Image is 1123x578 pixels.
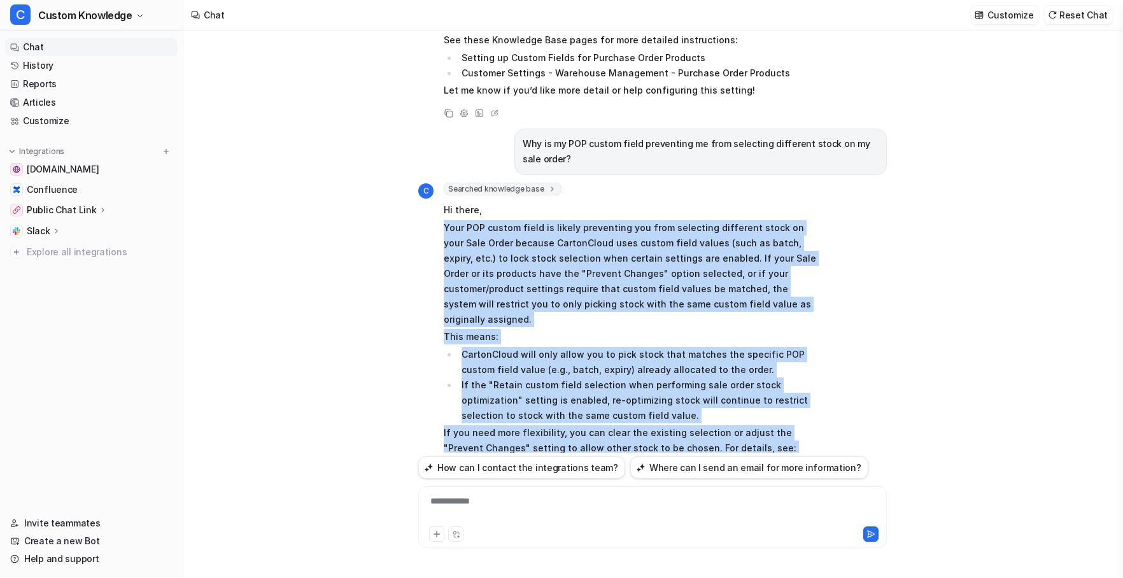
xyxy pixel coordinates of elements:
img: Public Chat Link [13,206,20,214]
a: Explore all integrations [5,243,178,261]
li: If the "Retain custom field selection when performing sale order stock optimization" setting is e... [458,377,816,423]
p: Why is my POP custom field preventing me from selecting different stock on my sale order? [523,136,879,167]
span: Searched knowledge base [444,183,561,195]
button: Where can I send an email for more information? [630,456,868,479]
p: If you need more flexibility, you can clear the existing selection or adjust the "Prevent Changes... [444,425,816,456]
p: Slack [27,225,50,237]
li: Setting up Custom Fields for Purchase Order Products [458,50,816,66]
img: reset [1048,10,1057,20]
p: Hi there, [444,202,816,218]
span: Confluence [27,183,78,196]
a: Reports [5,75,178,93]
p: Let me know if you’d like more detail or help configuring this setting! [444,83,816,98]
span: [DOMAIN_NAME] [27,163,99,176]
span: C [418,183,434,199]
li: Customer Settings - Warehouse Management - Purchase Order Products [458,66,816,81]
a: Articles [5,94,178,111]
span: Custom Knowledge [38,6,132,24]
img: menu_add.svg [162,147,171,156]
a: Customize [5,112,178,130]
p: This means: [444,329,816,344]
img: Confluence [13,186,20,194]
p: Integrations [19,146,64,157]
img: help.cartoncloud.com [13,166,20,173]
a: History [5,57,178,74]
p: Public Chat Link [27,204,97,216]
a: Chat [5,38,178,56]
li: CartonCloud will only allow you to pick stock that matches the specific POP custom field value (e... [458,347,816,377]
button: Integrations [5,145,68,158]
img: customize [975,10,984,20]
div: Chat [204,8,225,22]
p: Your POP custom field is likely preventing you from selecting different stock on your Sale Order ... [444,220,816,327]
span: C [10,4,31,25]
a: Invite teammates [5,514,178,532]
button: How can I contact the integrations team? [418,456,625,479]
img: expand menu [8,147,17,156]
a: Create a new Bot [5,532,178,550]
a: Help and support [5,550,178,568]
a: help.cartoncloud.com[DOMAIN_NAME] [5,160,178,178]
p: See these Knowledge Base pages for more detailed instructions: [444,32,816,48]
p: Customize [987,8,1033,22]
img: explore all integrations [10,246,23,258]
a: ConfluenceConfluence [5,181,178,199]
span: Explore all integrations [27,242,173,262]
button: Reset Chat [1044,6,1113,24]
img: Slack [13,227,20,235]
button: Customize [971,6,1038,24]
